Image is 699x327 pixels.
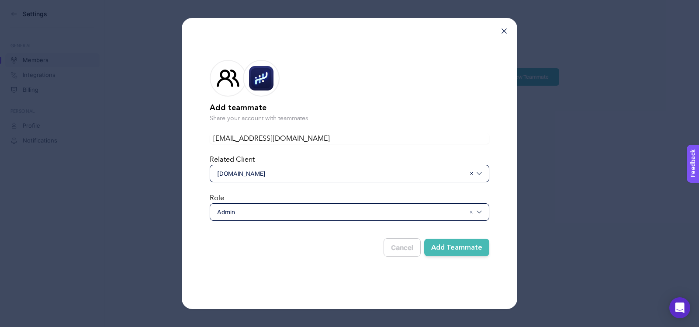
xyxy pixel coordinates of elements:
img: svg%3e [477,171,482,176]
button: Cancel [384,238,421,257]
label: Related Client [210,156,255,163]
img: svg%3e [477,209,482,215]
label: Role [210,195,224,202]
p: Share your account with teammates [210,114,489,123]
div: Open Intercom Messenger [669,297,690,318]
input: Write your teammate’s email [210,133,489,144]
span: Admin [217,208,465,216]
span: [DOMAIN_NAME] [217,169,465,178]
span: Feedback [5,3,33,10]
button: Add Teammate [424,239,489,256]
h2: Add teammate [210,102,489,114]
